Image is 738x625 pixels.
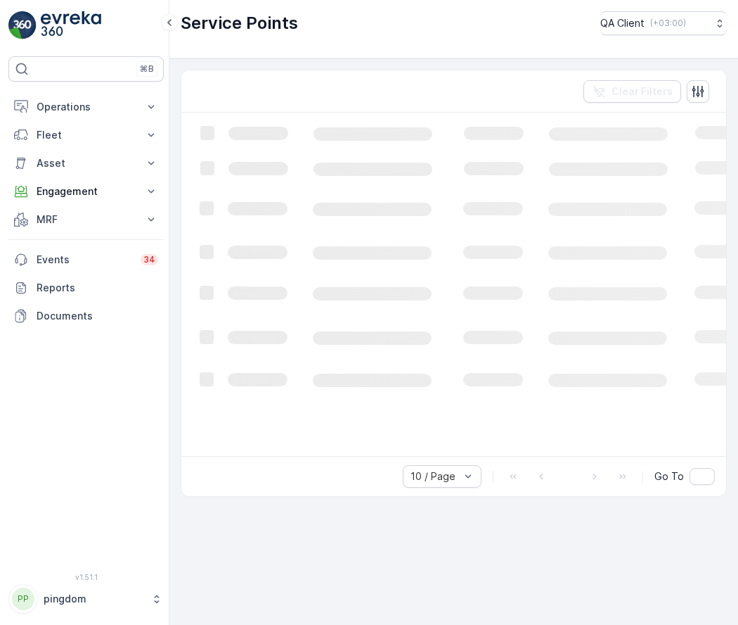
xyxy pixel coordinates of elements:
p: ⌘B [140,63,154,75]
p: Documents [37,309,158,323]
p: Asset [37,156,136,170]
p: Fleet [37,128,136,142]
p: pingdom [44,592,144,606]
img: logo_light-DOdMpM7g.png [41,11,101,39]
button: Operations [8,93,164,121]
p: Engagement [37,184,136,198]
p: Service Points [181,12,298,34]
a: Documents [8,302,164,330]
button: MRF [8,206,164,234]
p: Events [37,253,132,267]
button: Clear Filters [583,80,681,103]
button: QA Client(+03:00) [600,11,727,35]
p: MRF [37,213,136,227]
a: Reports [8,274,164,302]
p: ( +03:00 ) [650,18,686,29]
div: PP [12,588,34,610]
button: Asset [8,149,164,177]
p: Reports [37,281,158,295]
p: Operations [37,100,136,114]
p: Clear Filters [611,84,673,99]
button: Engagement [8,177,164,206]
p: QA Client [600,16,645,30]
button: Fleet [8,121,164,149]
img: logo [8,11,37,39]
button: PPpingdom [8,584,164,614]
p: 34 [143,254,155,265]
span: v 1.51.1 [8,573,164,581]
a: Events34 [8,246,164,274]
span: Go To [654,469,684,484]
